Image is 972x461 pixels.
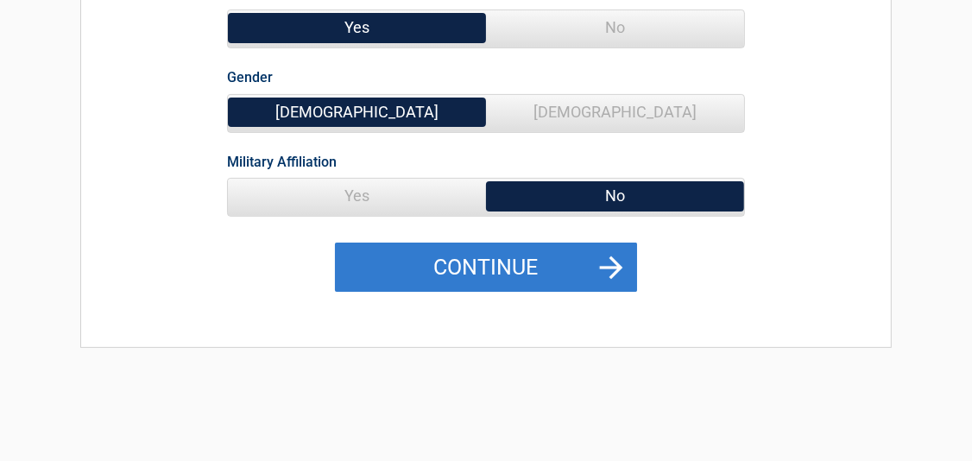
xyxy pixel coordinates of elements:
[228,10,486,45] span: Yes
[227,150,337,174] label: Military Affiliation
[228,179,486,213] span: Yes
[486,179,744,213] span: No
[228,95,486,129] span: [DEMOGRAPHIC_DATA]
[486,95,744,129] span: [DEMOGRAPHIC_DATA]
[227,66,273,89] label: Gender
[335,243,637,293] button: Continue
[486,10,744,45] span: No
